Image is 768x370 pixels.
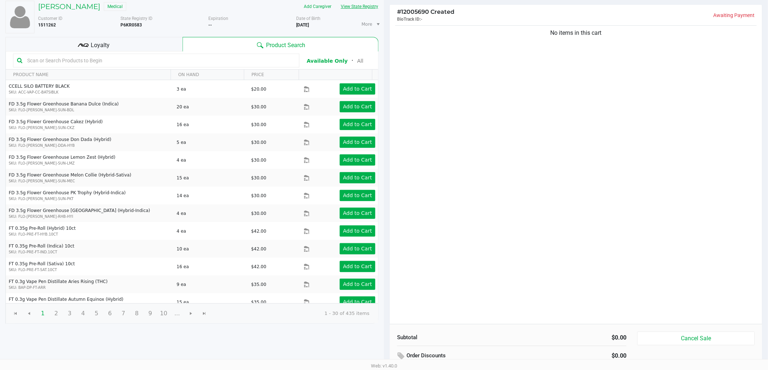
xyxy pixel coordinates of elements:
[38,22,56,28] b: 1511262
[208,22,212,28] b: --
[173,151,248,169] td: 4 ea
[343,104,372,109] app-button-loader: Add to Cart
[343,86,372,92] app-button-loader: Add to Cart
[296,16,320,21] span: Date of Birth
[143,307,157,320] span: Page 9
[173,187,248,204] td: 14 ea
[9,307,23,320] span: Go to the first page
[266,41,306,50] span: Product Search
[120,16,152,21] span: State Registry ID
[343,263,372,269] app-button-loader: Add to Cart
[340,119,375,130] button: Add to Cart
[6,275,173,293] td: FT 0.3g Vape Pen Distillate Aries Rising (THC)
[6,98,173,116] td: FD 3.5g Flower Greenhouse Banana Dulce (Indica)
[6,80,173,98] td: CCELL SILO BATTERY BLACK
[340,261,375,272] button: Add to Cart
[117,307,130,320] span: Page 7
[217,310,369,317] kendo-pager-info: 1 - 30 of 435 items
[244,70,299,80] th: PRICE
[348,57,357,64] span: ᛫
[6,222,173,240] td: FT 0.35g Pre-Roll (Hybrid) 10ct
[6,240,173,258] td: FT 0.35g Pre-Roll (Indica) 10ct
[340,279,375,290] button: Add to Cart
[157,307,171,320] span: Page 10
[397,8,401,15] span: #
[340,243,375,254] button: Add to Cart
[340,172,375,183] button: Add to Cart
[343,281,372,287] app-button-loader: Add to Cart
[103,307,117,320] span: Page 6
[130,307,144,320] span: Page 8
[6,70,171,80] th: PRODUCT NAME
[38,16,62,21] span: Customer ID
[201,311,207,316] span: Go to the last page
[38,2,100,11] h5: [PERSON_NAME]
[343,210,372,216] app-button-loader: Add to Cart
[6,204,173,222] td: FD 3.5g Flower Greenhouse [GEOGRAPHIC_DATA] (Hybrid-Indica)
[340,83,375,95] button: Add to Cart
[6,70,378,303] div: Data table
[340,208,375,219] button: Add to Cart
[361,21,372,28] span: More
[173,258,248,275] td: 16 ea
[9,285,171,290] p: SKU: BAP-DP-FT-ARR
[343,121,372,127] app-button-loader: Add to Cart
[343,192,372,198] app-button-loader: Add to Cart
[251,87,266,92] span: $20.00
[340,190,375,201] button: Add to Cart
[197,307,211,320] span: Go to the last page
[22,307,36,320] span: Go to the previous page
[91,41,110,50] span: Loyalty
[251,104,266,109] span: $30.00
[9,125,171,130] p: SKU: FLO-[PERSON_NAME]-SUN-CKZ
[9,303,171,308] p: SKU: BAP-DP-FT-AEQ
[9,143,171,148] p: SKU: FLO-[PERSON_NAME]-DDA-HYB
[343,228,372,234] app-button-loader: Add to Cart
[251,175,266,180] span: $30.00
[343,299,372,305] app-button-loader: Add to Cart
[49,307,63,320] span: Page 2
[397,17,421,22] span: BioTrack ID:
[340,101,375,112] button: Add to Cart
[343,246,372,251] app-button-loader: Add to Cart
[397,350,547,363] div: Order Discounts
[26,311,32,316] span: Go to the previous page
[90,307,103,320] span: Page 5
[9,178,171,184] p: SKU: FLO-[PERSON_NAME]-SUN-MEC
[371,363,397,369] span: Web: v1.40.0
[9,161,171,166] p: SKU: FLO-[PERSON_NAME]-SUN-LMZ
[6,187,173,204] td: FD 3.5g Flower Greenhouse PK Trophy (Hybrid-Indica)
[251,282,266,287] span: $35.00
[251,229,266,234] span: $42.00
[336,1,379,12] button: View State Registry
[251,300,266,305] span: $35.00
[173,80,248,98] td: 3 ea
[173,293,248,311] td: 15 ea
[576,12,755,19] p: Awaiting Payment
[343,157,372,163] app-button-loader: Add to Cart
[170,307,184,320] span: Page 11
[517,333,626,342] div: $0.00
[340,137,375,148] button: Add to Cart
[36,307,50,320] span: Page 1
[251,246,266,251] span: $42.00
[251,193,266,198] span: $30.00
[343,139,372,145] app-button-loader: Add to Cart
[6,258,173,275] td: FT 0.35g Pre-Roll (Sativa) 10ct
[104,2,126,11] span: Medical
[76,307,90,320] span: Page 4
[299,1,336,12] button: Add Caregiver
[296,22,309,28] b: [DATE]
[173,240,248,258] td: 10 ea
[9,90,171,95] p: SKU: ACC-VAP-CC-BATSIBLK
[340,154,375,166] button: Add to Cart
[557,350,627,362] div: $0.00
[397,8,454,15] span: 12005690 Created
[637,332,755,345] button: Cancel Sale
[343,175,372,180] app-button-loader: Add to Cart
[397,333,506,342] div: Subtotal
[340,296,375,308] button: Add to Cart
[120,22,142,28] b: P6KR0583
[171,70,244,80] th: ON HAND
[173,116,248,133] td: 16 ea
